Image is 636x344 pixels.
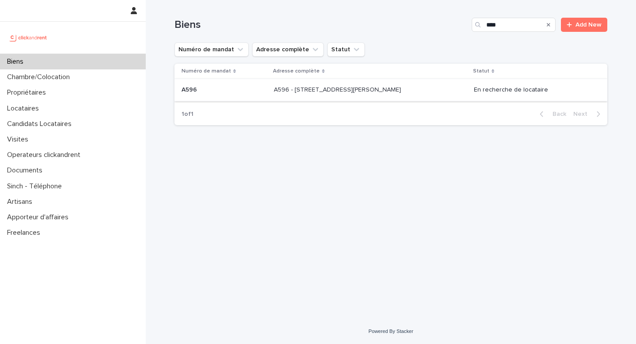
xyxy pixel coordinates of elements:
p: Documents [4,166,49,175]
p: A596 [182,84,199,94]
button: Adresse complète [252,42,324,57]
p: Candidats Locataires [4,120,79,128]
button: Next [570,110,607,118]
p: Apporteur d'affaires [4,213,76,222]
p: Biens [4,57,30,66]
p: En recherche de locataire [474,86,593,94]
span: Back [547,111,566,117]
p: Freelances [4,229,47,237]
p: Statut [473,66,489,76]
p: Artisans [4,198,39,206]
p: A596 - [STREET_ADDRESS][PERSON_NAME] [274,84,403,94]
p: Locataires [4,104,46,113]
span: Add New [575,22,602,28]
h1: Biens [174,19,468,31]
p: Adresse complète [273,66,320,76]
p: Numéro de mandat [182,66,231,76]
tr: A596A596 A596 - [STREET_ADDRESS][PERSON_NAME]A596 - [STREET_ADDRESS][PERSON_NAME] En recherche de... [174,79,607,101]
a: Add New [561,18,607,32]
p: Sinch - Téléphone [4,182,69,191]
button: Back [533,110,570,118]
a: Powered By Stacker [368,329,413,334]
p: 1 of 1 [174,103,201,125]
span: Next [573,111,593,117]
p: Visites [4,135,35,144]
p: Operateurs clickandrent [4,151,87,159]
button: Numéro de mandat [174,42,249,57]
button: Statut [327,42,365,57]
p: Propriétaires [4,88,53,97]
p: Chambre/Colocation [4,73,77,81]
img: UCB0brd3T0yccxBKYDjQ [7,29,50,46]
input: Search [472,18,556,32]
